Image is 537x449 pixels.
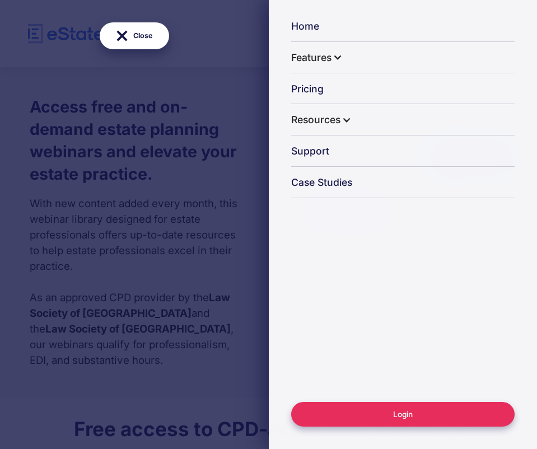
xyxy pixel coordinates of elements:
a: Case Studies [291,168,515,198]
div: Resources [291,105,363,135]
div: Close [133,28,152,44]
a: Home [291,12,515,42]
div: Features [291,43,331,73]
a: Pricing [291,74,515,105]
div: Features [291,43,354,73]
a: Support [291,137,515,167]
div: Resources [291,105,340,135]
a: Login [291,402,515,427]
